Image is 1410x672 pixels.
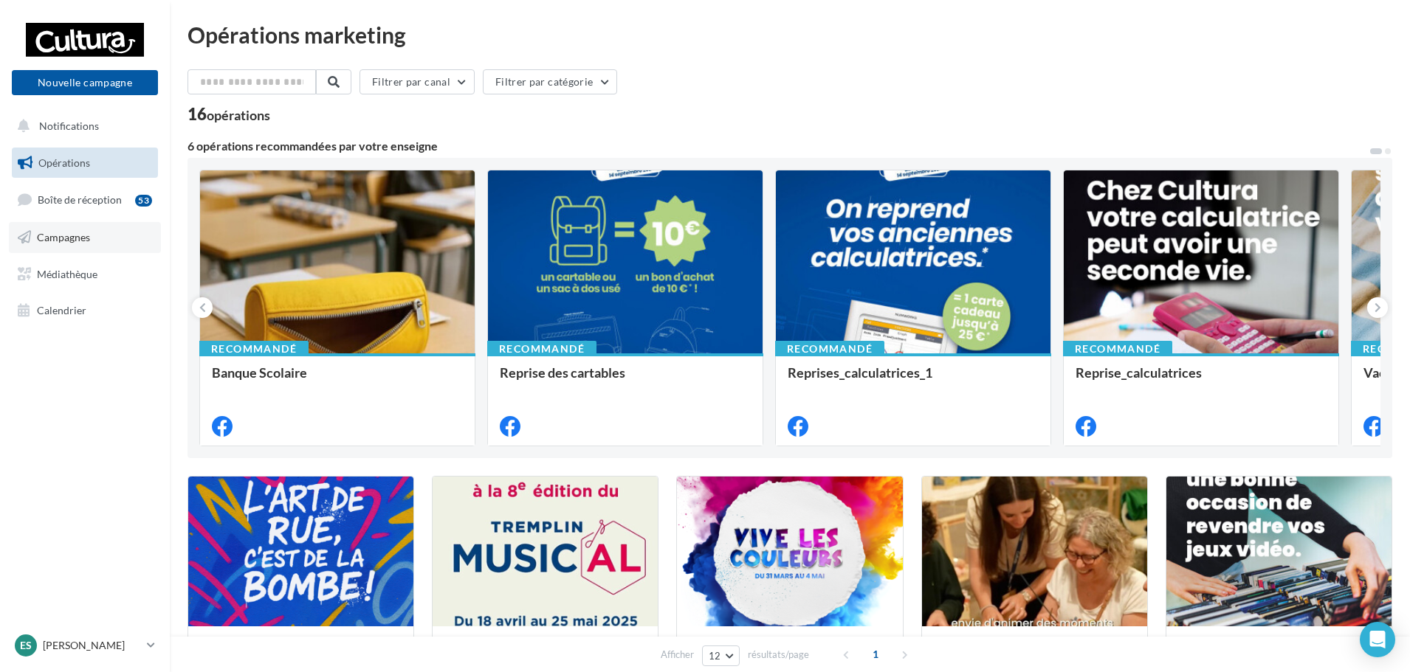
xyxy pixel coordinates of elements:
button: Filtrer par canal [360,69,475,94]
span: 1 [864,642,887,666]
button: Filtrer par catégorie [483,69,617,94]
a: Campagnes [9,222,161,253]
div: 16 [188,106,270,122]
span: Afficher [661,648,694,662]
span: Médiathèque [37,267,97,280]
a: Boîte de réception53 [9,184,161,215]
div: 53 [135,195,152,207]
div: Reprises_calculatrices_1 [788,365,1039,395]
div: Recommandé [1063,341,1172,357]
div: Open Intercom Messenger [1360,622,1395,657]
a: Médiathèque [9,259,161,290]
span: Boîte de réception [38,193,122,206]
div: Recommandé [487,341,596,357]
a: Opérations [9,148,161,179]
button: Notifications [9,111,155,142]
div: Recommandé [775,341,884,357]
div: Reprise_calculatrices [1076,365,1327,395]
a: Calendrier [9,295,161,326]
span: ES [20,638,32,653]
div: Banque Scolaire [212,365,463,395]
span: Campagnes [37,231,90,243]
div: Recommandé [199,341,309,357]
span: Calendrier [37,304,86,316]
div: 6 opérations recommandées par votre enseigne [188,140,1369,152]
div: Reprise des cartables [500,365,751,395]
a: ES [PERSON_NAME] [12,631,158,659]
button: Nouvelle campagne [12,70,158,95]
div: Opérations marketing [188,24,1392,46]
p: [PERSON_NAME] [43,638,141,653]
span: Notifications [39,119,99,132]
span: 12 [709,650,721,662]
span: Opérations [38,156,90,169]
span: résultats/page [748,648,809,662]
button: 12 [702,645,740,666]
div: opérations [207,108,270,122]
